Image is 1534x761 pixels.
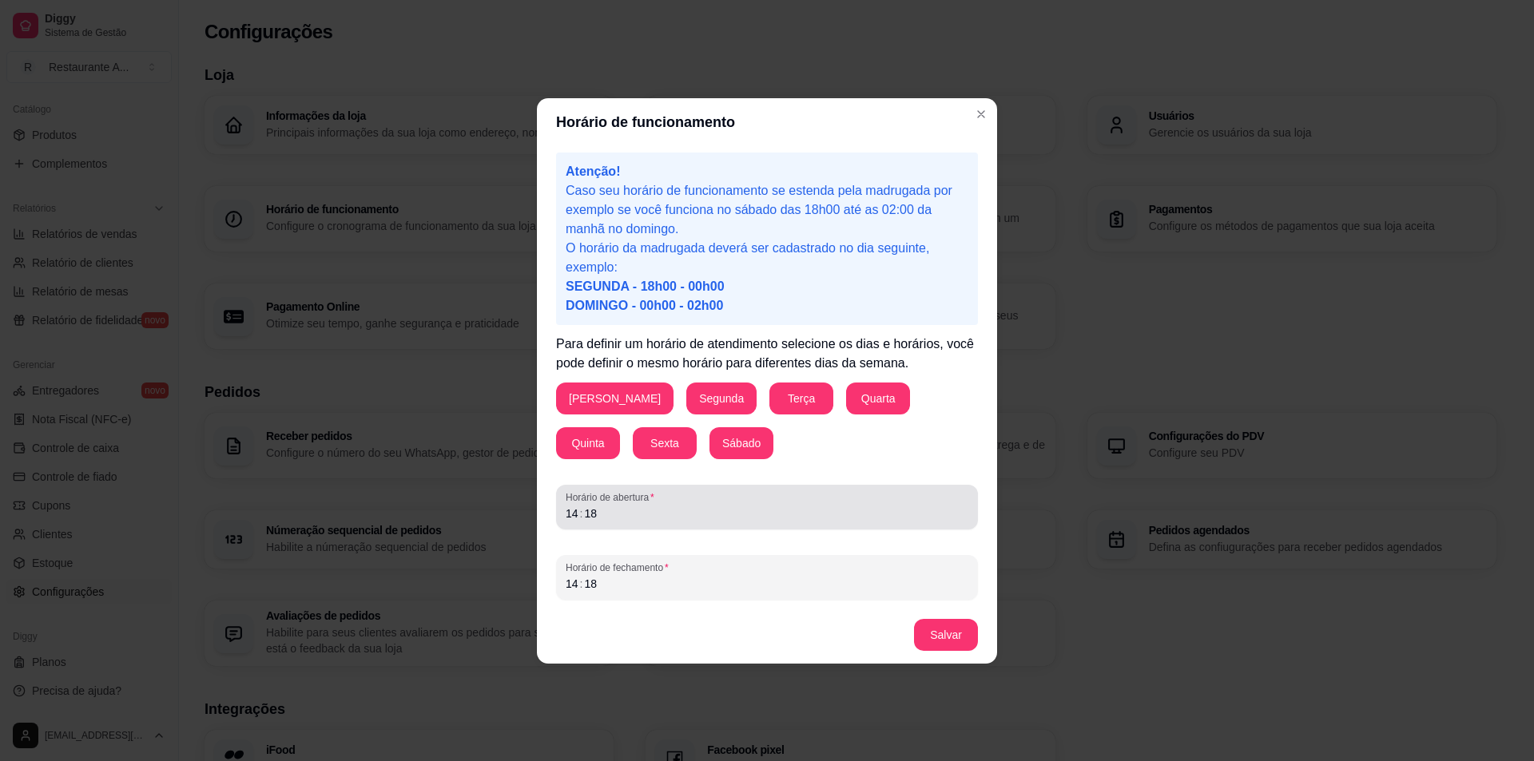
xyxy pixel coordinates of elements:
p: Caso seu horário de funcionamento se estenda pela madrugada por exemplo se você funciona no sábad... [566,181,968,239]
button: Sábado [709,427,773,459]
div: minute, [582,576,598,592]
header: Horário de funcionamento [537,98,997,146]
div: : [578,576,585,592]
button: Segunda [686,382,757,414]
span: Horário de abertura [566,491,968,504]
div: hour, [564,505,580,521]
p: Atenção! [566,162,968,181]
button: Sexta [633,427,697,459]
button: Terça [769,382,833,414]
button: Close [968,101,994,127]
p: Para definir um horário de atendimento selecione os dias e horários, você pode definir o mesmo ho... [556,335,978,373]
button: Quinta [556,427,620,459]
span: Horário de fechamento [566,561,968,574]
div: hour, [564,576,580,592]
div: : [578,505,585,521]
span: DOMINGO - 00h00 - 02h00 [566,299,723,312]
p: O horário da madrugada deverá ser cadastrado no dia seguinte, exemplo: [566,239,968,315]
button: Quarta [846,382,910,414]
span: SEGUNDA - 18h00 - 00h00 [566,279,725,293]
button: [PERSON_NAME] [556,382,674,414]
button: Salvar [914,619,978,651]
div: minute, [582,505,598,521]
